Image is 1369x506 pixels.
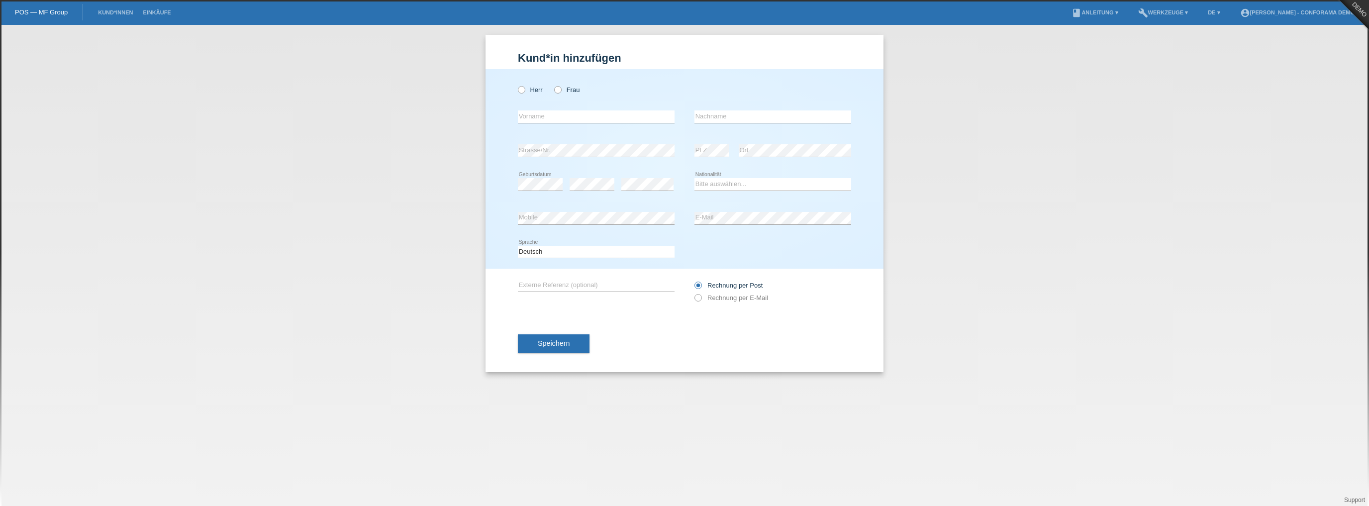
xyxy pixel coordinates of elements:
[1072,8,1081,18] i: book
[694,294,701,306] input: Rechnung per E-Mail
[538,339,570,347] span: Speichern
[93,9,138,15] a: Kund*innen
[518,86,524,93] input: Herr
[1067,9,1123,15] a: bookAnleitung ▾
[1344,497,1365,504] a: Support
[1203,9,1225,15] a: DE ▾
[1133,9,1193,15] a: buildWerkzeuge ▾
[694,282,701,294] input: Rechnung per Post
[518,52,851,64] h1: Kund*in hinzufügen
[518,334,589,353] button: Speichern
[1138,8,1148,18] i: build
[1240,8,1250,18] i: account_circle
[694,282,763,289] label: Rechnung per Post
[554,86,561,93] input: Frau
[518,86,543,94] label: Herr
[554,86,580,94] label: Frau
[15,8,68,16] a: POS — MF Group
[694,294,768,302] label: Rechnung per E-Mail
[1235,9,1364,15] a: account_circle[PERSON_NAME] - Conforama Demo ▾
[138,9,176,15] a: Einkäufe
